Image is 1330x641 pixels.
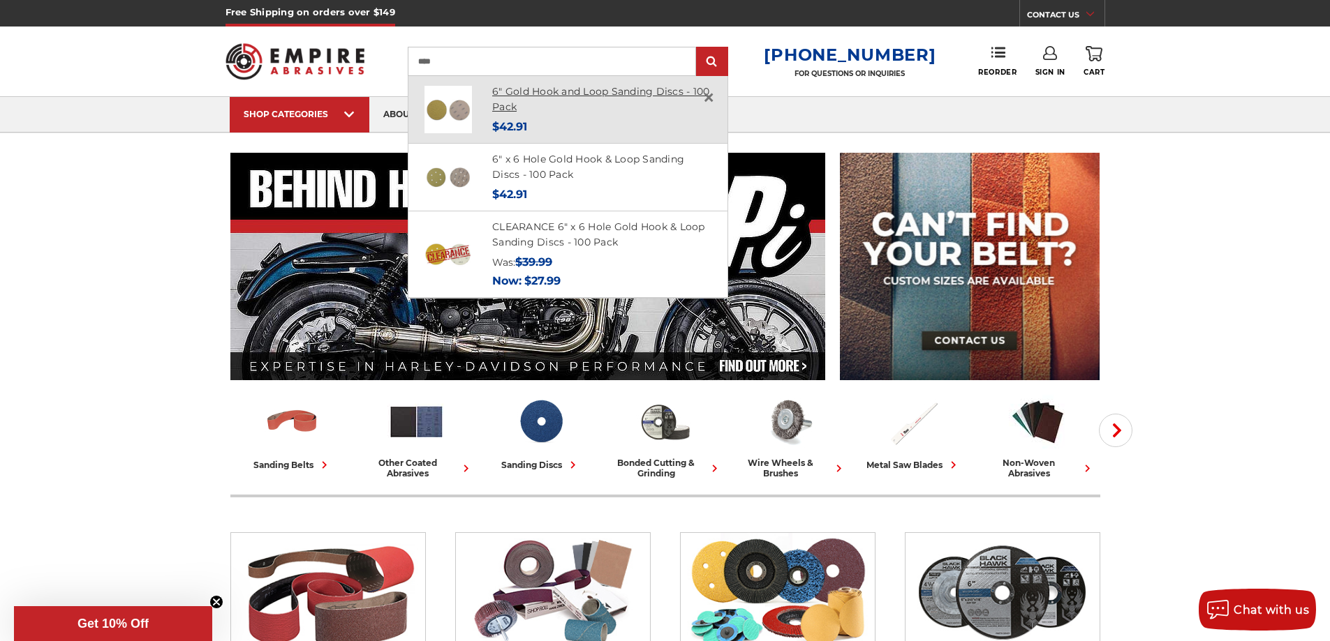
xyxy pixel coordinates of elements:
[636,393,694,451] img: Bonded Cutting & Grinding
[387,393,445,451] img: Other Coated Abrasives
[230,153,826,380] img: Banner for an interview featuring Horsepower Inc who makes Harley performance upgrades featured o...
[698,48,726,76] input: Submit
[857,393,970,472] a: metal saw blades
[524,274,561,287] span: $27.99
[77,617,149,631] span: Get 10% Off
[982,458,1095,478] div: non-woven abrasives
[492,220,705,249] a: CLEARANCE 6" x 6 Hole Gold Hook & Loop Sanding Discs - 100 Pack
[263,393,321,451] img: Sanding Belts
[1199,589,1316,631] button: Chat with us
[492,274,522,287] span: Now:
[369,97,442,133] a: about us
[1027,7,1104,27] a: CONTACT US
[978,68,1017,77] span: Reorder
[492,188,527,201] span: $42.91
[253,458,332,472] div: sanding belts
[609,393,722,478] a: bonded cutting & grinding
[492,85,709,114] a: 6" Gold Hook and Loop Sanding Discs - 100 Pack
[492,153,684,181] a: 6" x 6 Hole Gold Hook & Loop Sanding Discs - 100 Pack
[1009,393,1067,451] img: Non-woven Abrasives
[1084,46,1104,77] a: Cart
[512,393,570,451] img: Sanding Discs
[733,393,846,478] a: wire wheels & brushes
[485,393,598,472] a: sanding discs
[1234,603,1309,617] span: Chat with us
[492,252,711,271] div: Was:
[501,458,580,472] div: sanding discs
[424,230,472,278] img: CLEARANCE 6" x 6 Hole Gold Hook & Loop Sanding Discs - 100 Pack
[982,393,1095,478] a: non-woven abrasives
[360,458,473,478] div: other coated abrasives
[697,86,720,109] a: Close
[885,393,943,451] img: Metal Saw Blades
[14,606,212,641] div: Get 10% OffClose teaser
[764,69,936,78] p: FOR QUESTIONS OR INQUIRIES
[702,84,715,111] span: ×
[360,393,473,478] a: other coated abrasives
[609,458,722,478] div: bonded cutting & grinding
[1084,68,1104,77] span: Cart
[226,34,365,89] img: Empire Abrasives
[492,120,527,133] span: $42.91
[236,393,349,472] a: sanding belts
[515,255,552,269] span: $39.99
[978,46,1017,76] a: Reorder
[424,86,472,133] img: 6" inch hook & loop disc
[1035,68,1065,77] span: Sign In
[866,458,961,472] div: metal saw blades
[764,45,936,65] a: [PHONE_NUMBER]
[244,109,355,119] div: SHOP CATEGORIES
[424,153,472,201] img: 6 inch 6 hole hook and loop sanding disc
[733,458,846,478] div: wire wheels & brushes
[760,393,818,451] img: Wire Wheels & Brushes
[1099,414,1132,447] button: Next
[840,153,1100,380] img: promo banner for custom belts.
[209,595,223,609] button: Close teaser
